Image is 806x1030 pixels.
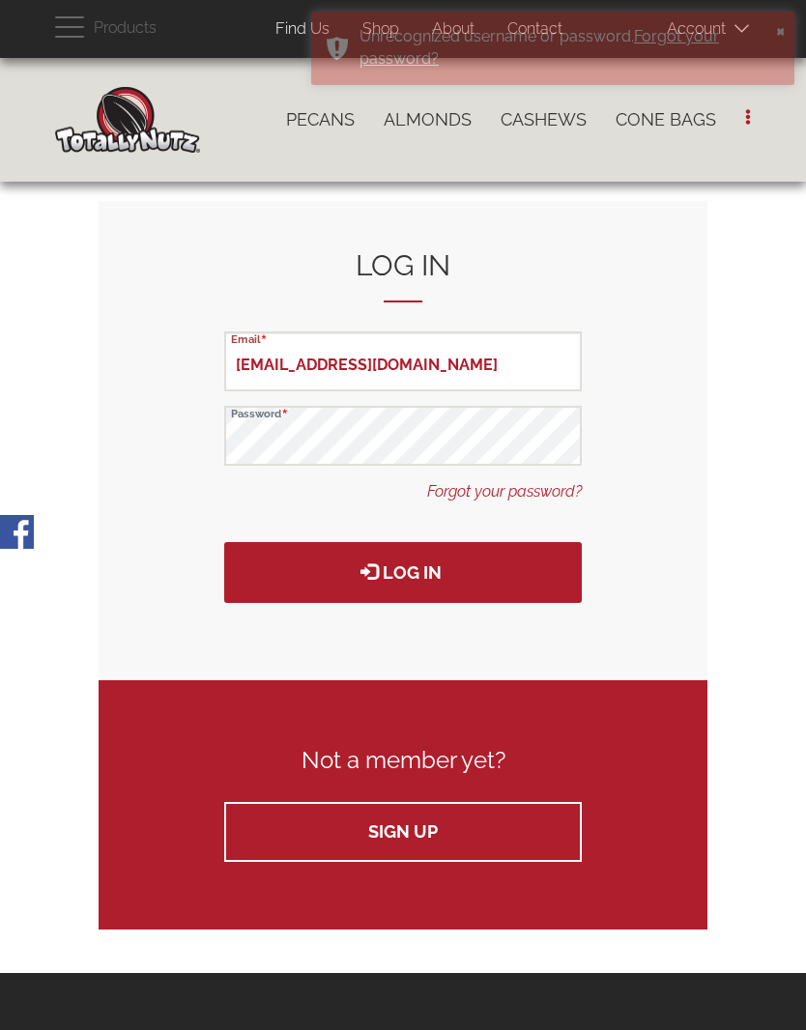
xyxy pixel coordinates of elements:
[94,14,157,43] span: Products
[493,11,577,48] a: Contact
[417,11,489,48] a: About
[224,802,582,862] a: Sign up
[360,27,719,68] a: Forgot your password?
[360,26,770,71] div: Unrecognized username or password.
[224,748,582,773] h3: Not a member yet?
[348,11,414,48] a: Shop
[55,87,200,153] img: Home
[601,100,731,140] a: Cone Bags
[261,11,344,48] a: Find Us
[224,249,582,302] h2: Log in
[369,100,486,140] a: Almonds
[486,100,601,140] a: Cashews
[776,20,786,40] button: ×
[427,481,582,503] a: Forgot your password?
[272,100,369,140] a: Pecans
[224,542,582,603] button: Log in
[224,331,582,391] input: Email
